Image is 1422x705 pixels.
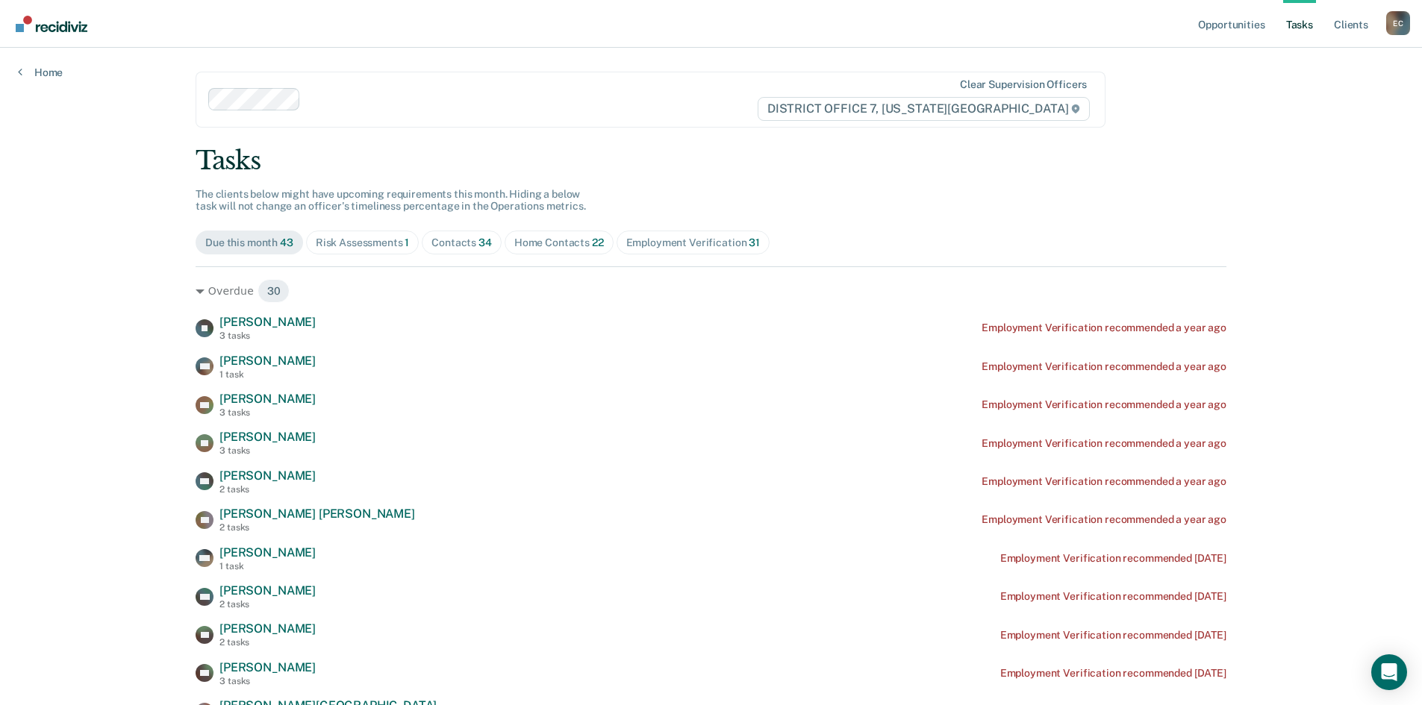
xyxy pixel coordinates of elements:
[982,360,1226,373] div: Employment Verification recommended a year ago
[196,188,586,213] span: The clients below might have upcoming requirements this month. Hiding a below task will not chang...
[982,437,1226,450] div: Employment Verification recommended a year ago
[205,236,293,249] div: Due this month
[219,545,316,560] span: [PERSON_NAME]
[280,236,293,248] span: 43
[196,145,1226,176] div: Tasks
[196,279,1226,303] div: Overdue 30
[982,322,1226,334] div: Employment Verification recommended a year ago
[219,676,316,686] div: 3 tasks
[219,315,316,329] span: [PERSON_NAME]
[960,78,1087,91] div: Clear supervision officers
[1371,654,1407,690] div: Open Intercom Messenger
[219,660,316,674] span: [PERSON_NAME]
[258,279,290,303] span: 30
[18,66,63,79] a: Home
[219,621,316,636] span: [PERSON_NAME]
[219,369,316,380] div: 1 task
[219,330,316,341] div: 3 tasks
[219,445,316,456] div: 3 tasks
[219,484,316,495] div: 2 tasks
[749,236,760,248] span: 31
[592,236,604,248] span: 22
[1000,590,1226,603] div: Employment Verification recommended [DATE]
[478,236,492,248] span: 34
[431,236,492,249] div: Contacts
[219,430,316,444] span: [PERSON_NAME]
[219,392,316,406] span: [PERSON_NAME]
[1000,629,1226,642] div: Employment Verification recommended [DATE]
[219,522,415,533] div: 2 tasks
[16,16,87,32] img: Recidiviz
[1386,11,1410,35] button: Profile dropdown button
[982,513,1226,526] div: Employment Verification recommended a year ago
[219,407,316,418] div: 3 tasks
[316,236,410,249] div: Risk Assessments
[626,236,760,249] div: Employment Verification
[219,583,316,598] span: [PERSON_NAME]
[1000,667,1226,680] div: Employment Verification recommended [DATE]
[219,599,316,610] div: 2 tasks
[405,236,409,248] span: 1
[1000,552,1226,565] div: Employment Verification recommended [DATE]
[219,637,316,648] div: 2 tasks
[982,475,1226,488] div: Employment Verification recommended a year ago
[219,469,316,483] span: [PERSON_NAME]
[982,398,1226,411] div: Employment Verification recommended a year ago
[1386,11,1410,35] div: E C
[219,561,316,571] div: 1 task
[219,354,316,368] span: [PERSON_NAME]
[758,97,1090,121] span: DISTRICT OFFICE 7, [US_STATE][GEOGRAPHIC_DATA]
[514,236,604,249] div: Home Contacts
[219,507,415,521] span: [PERSON_NAME] [PERSON_NAME]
